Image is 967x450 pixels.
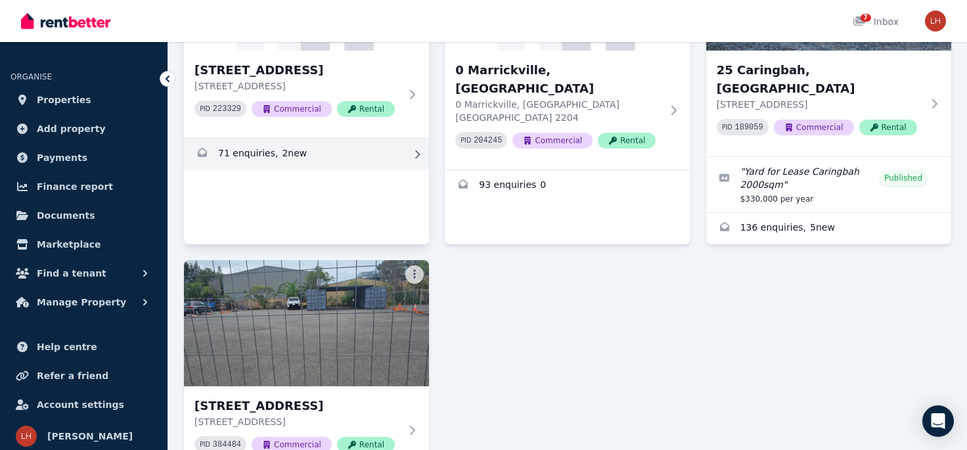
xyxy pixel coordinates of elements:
button: Find a tenant [11,260,157,286]
img: RentBetter [21,11,110,31]
span: Add property [37,121,106,137]
code: 189059 [735,123,763,132]
a: Documents [11,202,157,229]
span: Commercial [512,133,593,148]
h3: [STREET_ADDRESS] [194,397,400,415]
code: 384484 [213,440,241,449]
a: Refer a friend [11,363,157,389]
h3: [STREET_ADDRESS] [194,61,400,79]
p: [STREET_ADDRESS] [194,79,400,93]
small: PID [461,137,471,144]
small: PID [200,441,210,448]
span: Help centre [37,339,97,355]
span: Rental [337,101,395,117]
small: PID [722,124,732,131]
a: Account settings [11,392,157,418]
span: Properties [37,92,91,108]
span: Rental [859,120,917,135]
span: Account settings [37,397,124,413]
a: Enquiries for 0 Marrickville, Marrickville [445,170,690,202]
a: Payments [11,145,157,171]
span: Payments [37,150,87,166]
div: Open Intercom Messenger [922,405,954,437]
img: LINDA HAMAMDJIAN [16,426,37,447]
span: Manage Property [37,294,126,310]
span: Documents [37,208,95,223]
code: 204245 [474,136,502,145]
span: 7 [861,14,871,22]
span: Commercial [252,101,332,117]
h3: 0 Marrickville, [GEOGRAPHIC_DATA] [455,61,661,98]
span: [PERSON_NAME] [47,428,133,444]
img: 137 Turrella St, Turrella [184,260,429,386]
a: Help centre [11,334,157,360]
a: Marketplace [11,231,157,258]
p: [STREET_ADDRESS] [717,98,922,111]
code: 223329 [213,104,241,114]
span: Refer a friend [37,368,108,384]
span: Finance report [37,179,113,194]
button: More options [405,265,424,284]
h3: 25 Caringbah, [GEOGRAPHIC_DATA] [717,61,922,98]
a: Enquiries for 25 Caringbah, Caringbah [706,213,951,244]
span: Find a tenant [37,265,106,281]
a: Properties [11,87,157,113]
a: Edit listing: Yard for Lease Caringbah 2000sqm [706,157,951,212]
p: 0 Marrickville, [GEOGRAPHIC_DATA] [GEOGRAPHIC_DATA] 2204 [455,98,661,124]
p: [STREET_ADDRESS] [194,415,400,428]
a: Finance report [11,173,157,200]
button: Manage Property [11,289,157,315]
span: Marketplace [37,236,101,252]
small: PID [200,105,210,112]
div: Inbox [853,15,899,28]
a: Add property [11,116,157,142]
img: LINDA HAMAMDJIAN [925,11,946,32]
span: Rental [598,133,656,148]
span: Commercial [774,120,854,135]
span: ORGANISE [11,72,52,81]
a: Enquiries for 0 Bermill Street, Rockdale [184,139,429,170]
